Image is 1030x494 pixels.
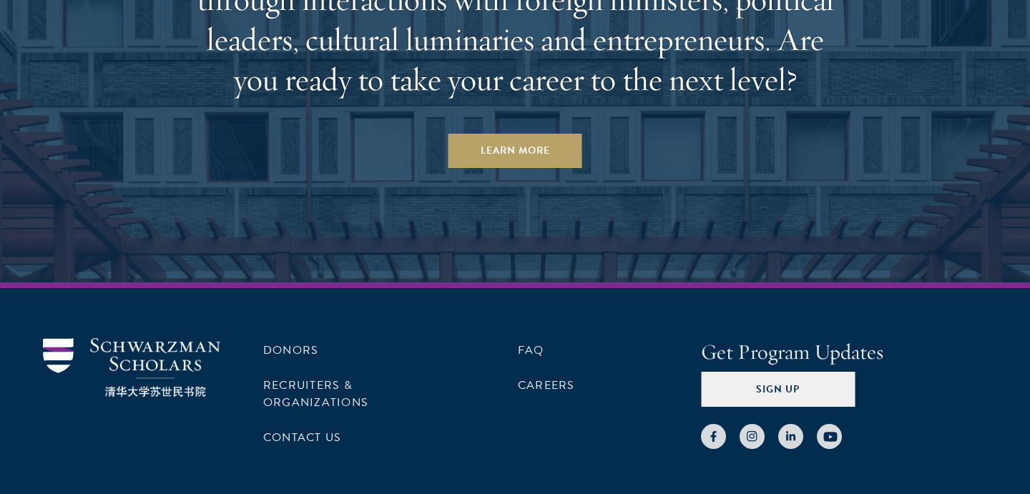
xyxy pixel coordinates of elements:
img: Schwarzman Scholars [43,338,220,397]
a: FAQ [518,342,544,359]
a: Contact Us [263,429,341,446]
a: Donors [263,342,318,359]
a: Learn More [448,134,582,168]
a: Recruiters & Organizations [263,377,368,411]
button: Sign Up [701,372,855,406]
h4: Get Program Updates [701,338,987,367]
a: Careers [518,377,575,394]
